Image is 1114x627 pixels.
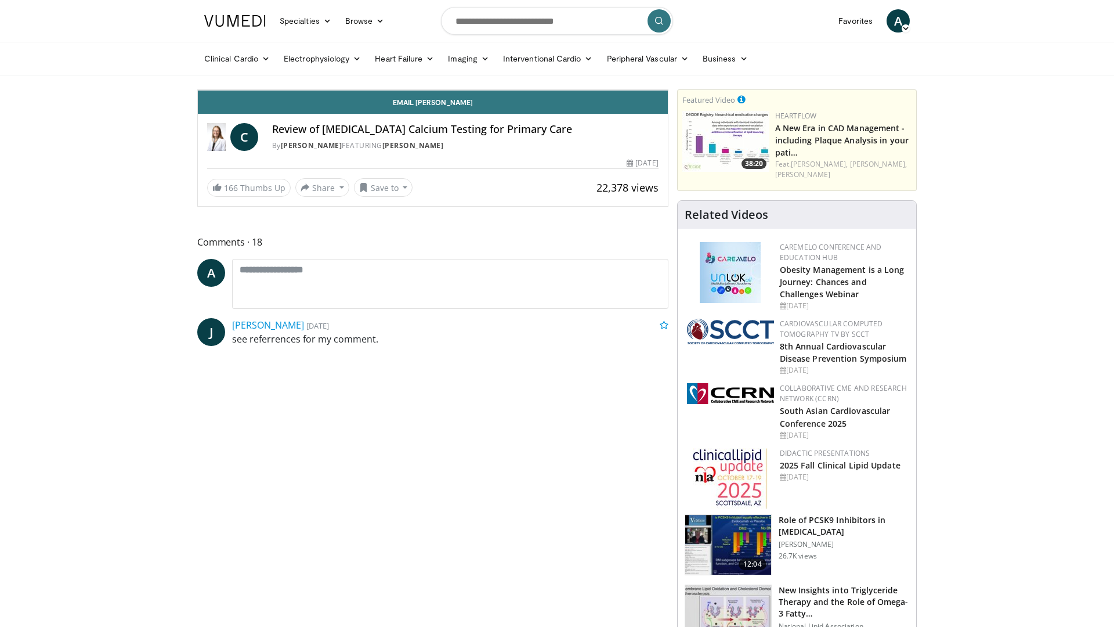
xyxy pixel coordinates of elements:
[687,319,774,344] img: 51a70120-4f25-49cc-93a4-67582377e75f.png.150x105_q85_autocrop_double_scale_upscale_version-0.2.png
[685,515,771,575] img: 3346fd73-c5f9-4d1f-bb16-7b1903aae427.150x105_q85_crop-smart_upscale.jpg
[779,514,909,538] h3: Role of PCSK9 Inhibitors in [MEDICAL_DATA]
[368,47,441,70] a: Heart Failure
[685,208,768,222] h4: Related Videos
[441,7,673,35] input: Search topics, interventions
[775,159,912,180] div: Feat.
[682,111,769,172] a: 38:20
[739,558,766,570] span: 12:04
[682,95,735,105] small: Featured Video
[306,320,329,331] small: [DATE]
[700,242,761,303] img: 45df64a9-a6de-482c-8a90-ada250f7980c.png.150x105_q85_autocrop_double_scale_upscale_version-0.2.jpg
[204,15,266,27] img: VuMedi Logo
[272,123,659,136] h4: Review of [MEDICAL_DATA] Calcium Testing for Primary Care
[682,111,769,172] img: 738d0e2d-290f-4d89-8861-908fb8b721dc.150x105_q85_crop-smart_upscale.jpg
[687,383,774,404] img: a04ee3ba-8487-4636-b0fb-5e8d268f3737.png.150x105_q85_autocrop_double_scale_upscale_version-0.2.png
[295,178,349,197] button: Share
[627,158,658,168] div: [DATE]
[780,405,891,428] a: South Asian Cardiovascular Conference 2025
[696,47,755,70] a: Business
[281,140,342,150] a: [PERSON_NAME]
[596,181,659,194] span: 22,378 views
[496,47,600,70] a: Interventional Cardio
[780,242,882,262] a: CaReMeLO Conference and Education Hub
[780,460,900,471] a: 2025 Fall Clinical Lipid Update
[277,47,368,70] a: Electrophysiology
[197,47,277,70] a: Clinical Cardio
[850,159,907,169] a: [PERSON_NAME],
[272,140,659,151] div: By FEATURING
[441,47,496,70] a: Imaging
[775,122,909,158] a: A New Era in CAD Management - including Plaque Analysis in your pati…
[887,9,910,33] a: A
[685,514,909,576] a: 12:04 Role of PCSK9 Inhibitors in [MEDICAL_DATA] [PERSON_NAME] 26.7K views
[780,430,907,441] div: [DATE]
[197,318,225,346] a: J
[232,332,668,346] p: see referrences for my comment.
[197,259,225,287] a: A
[775,111,817,121] a: Heartflow
[742,158,766,169] span: 38:20
[198,90,668,91] video-js: Video Player
[780,301,907,311] div: [DATE]
[230,123,258,151] a: C
[224,182,238,193] span: 166
[775,170,830,179] a: [PERSON_NAME]
[338,9,392,33] a: Browse
[354,178,413,197] button: Save to
[273,9,338,33] a: Specialties
[780,319,883,339] a: Cardiovascular Computed Tomography TV by SCCT
[207,179,291,197] a: 166 Thumbs Up
[791,159,848,169] a: [PERSON_NAME],
[780,264,905,300] a: Obesity Management is a Long Journey: Chances and Challenges Webinar
[693,448,768,509] img: d65bce67-f81a-47c5-b47d-7b8806b59ca8.jpg.150x105_q85_autocrop_double_scale_upscale_version-0.2.jpg
[232,319,304,331] a: [PERSON_NAME]
[780,472,907,482] div: [DATE]
[207,123,226,151] img: Dr. Catherine P. Benziger
[780,365,907,376] div: [DATE]
[779,552,817,561] p: 26.7K views
[197,235,668,250] span: Comments 18
[198,91,668,114] a: Email [PERSON_NAME]
[780,383,907,403] a: Collaborative CME and Research Network (CCRN)
[780,341,907,364] a: 8th Annual Cardiovascular Disease Prevention Symposium
[780,448,907,459] div: Didactic Presentations
[600,47,696,70] a: Peripheral Vascular
[382,140,444,150] a: [PERSON_NAME]
[779,585,909,619] h3: New Insights into Triglyceride Therapy and the Role of Omega-3 Fatty…
[779,540,909,549] p: [PERSON_NAME]
[831,9,880,33] a: Favorites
